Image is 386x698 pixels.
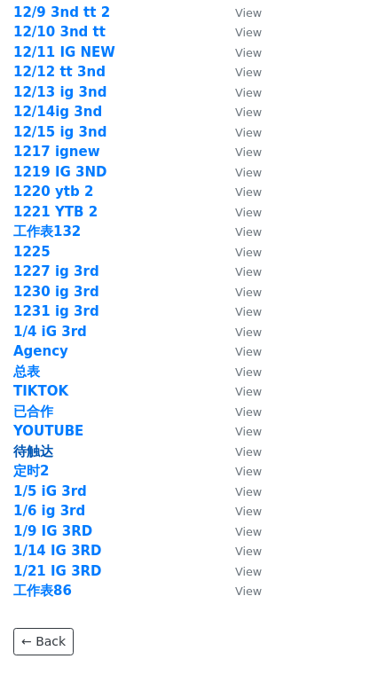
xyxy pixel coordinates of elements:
[297,613,386,698] iframe: Chat Widget
[235,185,262,199] small: View
[217,364,262,380] a: View
[13,383,68,399] a: TIKTOK
[217,144,262,160] a: View
[235,465,262,478] small: View
[235,145,262,159] small: View
[235,365,262,379] small: View
[235,485,262,498] small: View
[13,628,74,655] a: ← Back
[217,164,262,180] a: View
[13,303,99,319] a: 1231 ig 3rd
[235,106,262,119] small: View
[13,204,98,220] a: 1221 YTB 2
[217,124,262,140] a: View
[13,24,106,40] a: 12/10 3nd tt
[235,166,262,179] small: View
[13,423,83,439] a: YOUTUBE
[235,565,262,578] small: View
[235,225,262,239] small: View
[13,523,92,539] a: 1/9 IG 3RD
[13,563,102,579] a: 1/21 IG 3RD
[235,206,262,219] small: View
[13,84,106,100] a: 12/13 ig 3nd
[235,286,262,299] small: View
[217,303,262,319] a: View
[217,383,262,399] a: View
[13,4,110,20] strong: 12/9 3nd tt 2
[13,364,40,380] a: 总表
[235,26,262,39] small: View
[13,443,53,459] a: 待触达
[235,126,262,139] small: View
[13,543,102,559] strong: 1/14 IG 3RD
[217,523,262,539] a: View
[235,345,262,358] small: View
[235,46,262,59] small: View
[217,483,262,499] a: View
[13,224,81,239] a: 工作表132
[13,64,106,80] a: 12/12 tt 3nd
[217,84,262,100] a: View
[217,463,262,479] a: View
[13,144,100,160] a: 1217 ignew
[13,503,85,519] a: 1/6 ig 3rd
[235,265,262,278] small: View
[13,184,93,200] a: 1220 ytb 2
[235,66,262,79] small: View
[13,404,53,420] a: 已合作
[217,224,262,239] a: View
[217,284,262,300] a: View
[13,164,107,180] a: 1219 IG 3ND
[13,244,51,260] a: 1225
[13,44,115,60] a: 12/11 IG NEW
[217,583,262,599] a: View
[235,305,262,318] small: View
[13,343,68,359] a: Agency
[217,244,262,260] a: View
[235,405,262,419] small: View
[217,104,262,120] a: View
[13,104,102,120] a: 12/14ig 3nd
[217,263,262,279] a: View
[217,4,262,20] a: View
[217,44,262,60] a: View
[13,124,106,140] a: 12/15 ig 3nd
[235,425,262,438] small: View
[235,445,262,459] small: View
[217,64,262,80] a: View
[13,463,49,479] a: 定时2
[217,503,262,519] a: View
[217,184,262,200] a: View
[217,24,262,40] a: View
[13,324,87,340] a: 1/4 iG 3rd
[235,584,262,598] small: View
[13,583,72,599] a: 工作表86
[217,563,262,579] a: View
[13,284,99,300] a: 1230 ig 3rd
[217,343,262,359] a: View
[13,483,87,499] a: 1/5 iG 3rd
[13,263,99,279] a: 1227 ig 3rd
